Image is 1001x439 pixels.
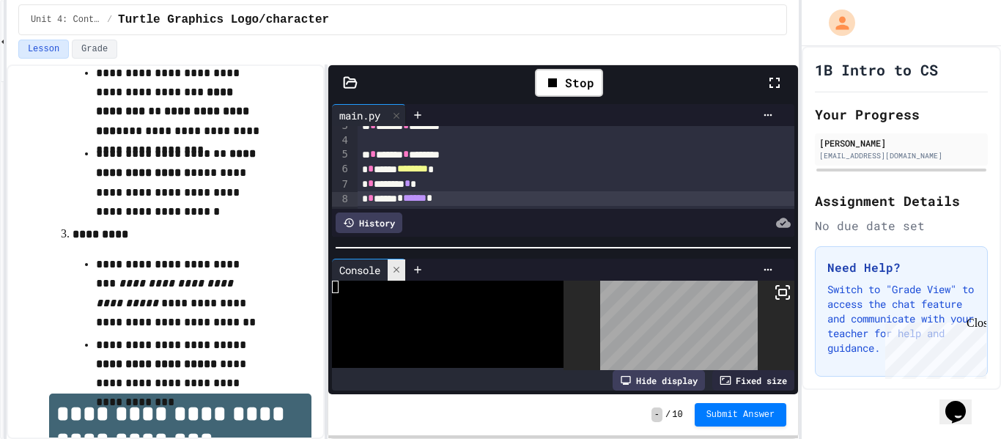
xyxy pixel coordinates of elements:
[815,191,988,211] h2: Assignment Details
[815,104,988,125] h2: Your Progress
[18,40,69,59] button: Lesson
[332,133,350,148] div: 4
[815,217,988,235] div: No due date set
[332,147,350,162] div: 5
[118,11,329,29] span: Turtle Graphics Logo/character
[332,207,350,221] div: 9
[939,380,986,424] iframe: chat widget
[879,317,986,379] iframe: chat widget
[332,192,350,207] div: 8
[815,59,938,80] h1: 1B Intro to CS
[336,213,402,233] div: History
[332,104,406,126] div: main.py
[651,407,662,422] span: -
[613,370,705,391] div: Hide display
[6,6,101,93] div: Chat with us now!Close
[813,6,859,40] div: My Account
[712,370,794,391] div: Fixed size
[332,162,350,177] div: 6
[672,409,682,421] span: 10
[31,14,101,26] span: Unit 4: Control Structures
[332,177,350,192] div: 7
[72,40,117,59] button: Grade
[665,409,671,421] span: /
[535,69,603,97] div: Stop
[819,150,983,161] div: [EMAIL_ADDRESS][DOMAIN_NAME]
[827,259,975,276] h3: Need Help?
[695,403,787,427] button: Submit Answer
[332,119,350,133] div: 3
[332,259,406,281] div: Console
[332,262,388,278] div: Console
[827,282,975,355] p: Switch to "Grade View" to access the chat feature and communicate with your teacher for help and ...
[819,136,983,150] div: [PERSON_NAME]
[332,108,388,123] div: main.py
[706,409,775,421] span: Submit Answer
[107,14,112,26] span: /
